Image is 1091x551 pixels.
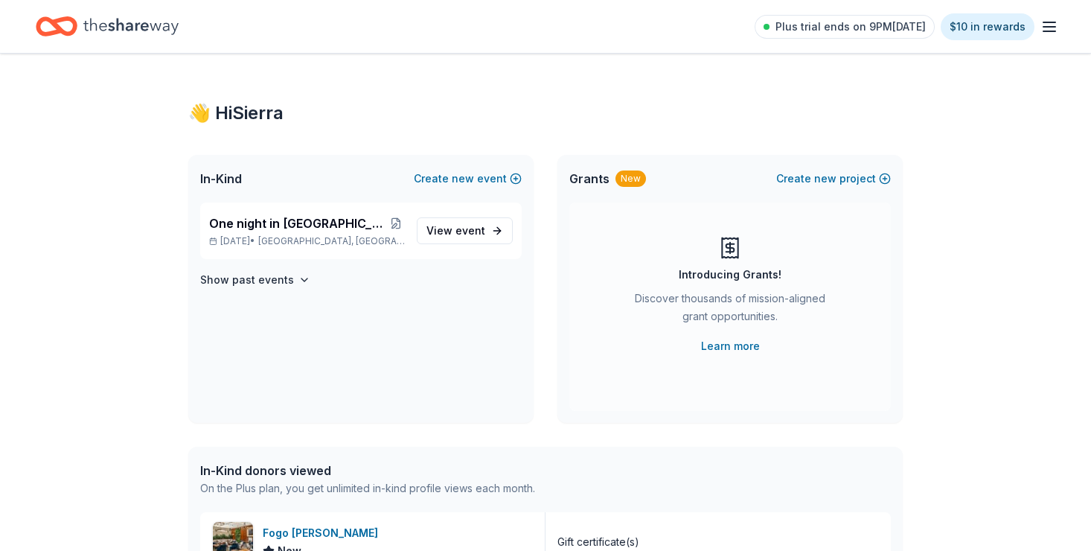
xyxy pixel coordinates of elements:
button: Createnewproject [776,170,891,188]
button: Createnewevent [414,170,522,188]
a: Home [36,9,179,44]
span: Grants [569,170,610,188]
a: View event [417,217,513,244]
span: new [452,170,474,188]
span: new [814,170,836,188]
div: 👋 Hi Sierra [188,101,903,125]
a: Learn more [701,337,760,355]
span: Plus trial ends on 9PM[DATE] [775,18,926,36]
div: Discover thousands of mission-aligned grant opportunities. [629,290,831,331]
span: event [455,224,485,237]
div: Fogo [PERSON_NAME] [263,524,384,542]
span: View [426,222,485,240]
div: New [615,171,646,187]
p: [DATE] • [209,235,405,247]
button: Show past events [200,271,310,289]
div: In-Kind donors viewed [200,462,535,480]
h4: Show past events [200,271,294,289]
div: Gift certificate(s) [557,533,639,551]
div: Introducing Grants! [679,266,781,284]
span: [GEOGRAPHIC_DATA], [GEOGRAPHIC_DATA] [258,235,405,247]
span: One night in [GEOGRAPHIC_DATA] - fall fundraiser [209,214,387,232]
a: Plus trial ends on 9PM[DATE] [755,15,935,39]
a: $10 in rewards [941,13,1034,40]
span: In-Kind [200,170,242,188]
div: On the Plus plan, you get unlimited in-kind profile views each month. [200,480,535,497]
